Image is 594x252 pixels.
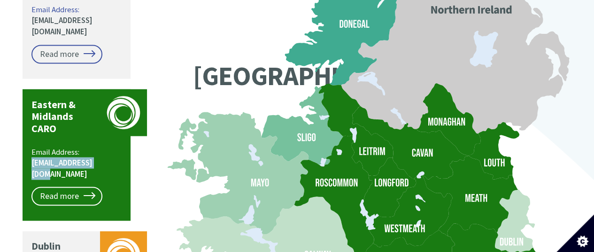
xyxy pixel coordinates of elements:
[556,214,594,252] button: Set cookie preferences
[31,146,123,180] p: Email Address:
[31,15,93,37] a: [EMAIL_ADDRESS][DOMAIN_NAME]
[193,59,433,93] text: [GEOGRAPHIC_DATA]
[31,187,102,205] a: Read more
[31,45,102,63] a: Read more
[31,157,93,179] a: [EMAIL_ADDRESS][DOMAIN_NAME]
[31,4,123,38] p: Email Address:
[31,98,95,135] p: Eastern & Midlands CARO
